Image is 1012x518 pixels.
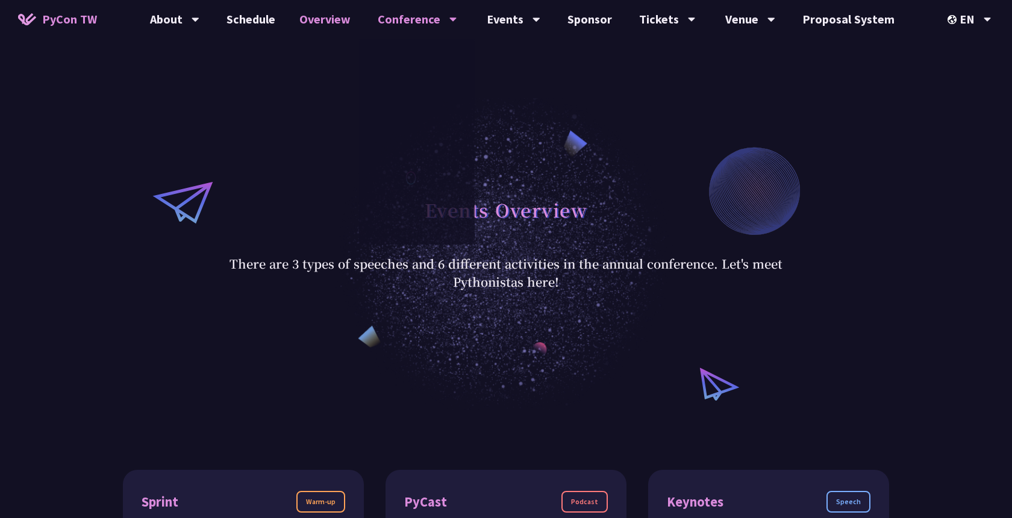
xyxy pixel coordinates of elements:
[561,491,608,513] div: Podcast
[18,13,36,25] img: Home icon of PyCon TW 2025
[6,4,109,34] a: PyCon TW
[226,255,786,291] p: There are 3 types of speeches and 6 different activities in the annual conference. Let's meet Pyt...
[425,192,588,228] h1: Events Overview
[142,491,178,513] div: Sprint
[296,491,345,513] div: Warm-up
[667,491,723,513] div: Keynotes
[948,15,960,24] img: Locale Icon
[404,491,447,513] div: PyCast
[826,491,870,513] div: Speech
[42,10,97,28] span: PyCon TW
